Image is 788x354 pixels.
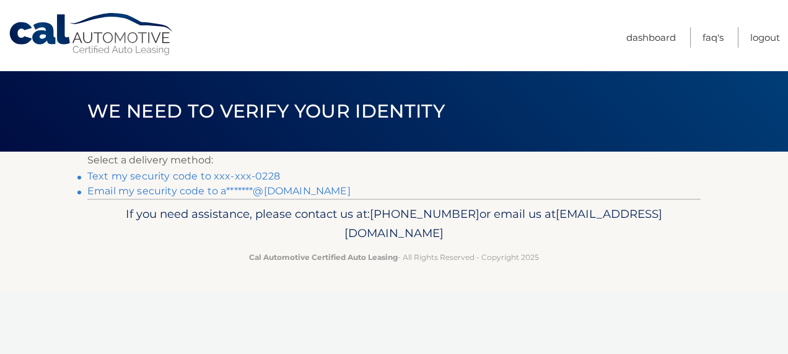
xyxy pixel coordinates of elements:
span: [PHONE_NUMBER] [370,207,479,221]
a: Cal Automotive [8,12,175,56]
p: Select a delivery method: [87,152,701,169]
p: If you need assistance, please contact us at: or email us at [95,204,693,244]
a: Email my security code to a*******@[DOMAIN_NAME] [87,185,351,197]
a: FAQ's [703,27,724,48]
a: Text my security code to xxx-xxx-0228 [87,170,280,182]
a: Dashboard [626,27,676,48]
p: - All Rights Reserved - Copyright 2025 [95,251,693,264]
strong: Cal Automotive Certified Auto Leasing [249,253,398,262]
a: Logout [750,27,780,48]
span: We need to verify your identity [87,100,445,123]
